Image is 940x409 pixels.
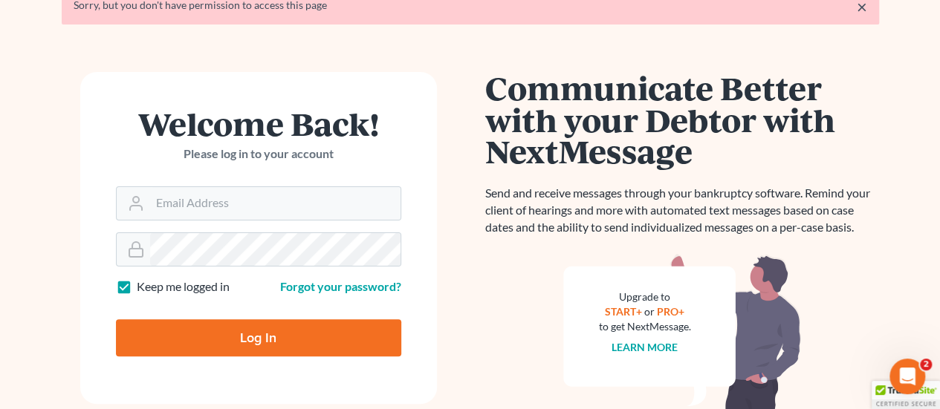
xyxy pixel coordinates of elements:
a: PRO+ [657,305,684,318]
span: or [644,305,655,318]
a: Learn more [612,341,678,353]
a: Forgot your password? [280,279,401,293]
input: Email Address [150,187,401,220]
p: Please log in to your account [116,145,401,163]
div: TrustedSite Certified [872,381,940,409]
h1: Communicate Better with your Debtor with NextMessage [485,72,879,167]
p: Send and receive messages through your bankruptcy software. Remind your client of hearings and mo... [485,185,879,236]
input: Log In [116,319,401,356]
a: START+ [605,305,642,318]
iframe: Intercom live chat [889,359,925,394]
div: to get NextMessage. [599,319,691,334]
div: Upgrade to [599,289,691,304]
span: 2 [920,359,932,370]
h1: Welcome Back! [116,108,401,140]
label: Keep me logged in [137,278,230,295]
